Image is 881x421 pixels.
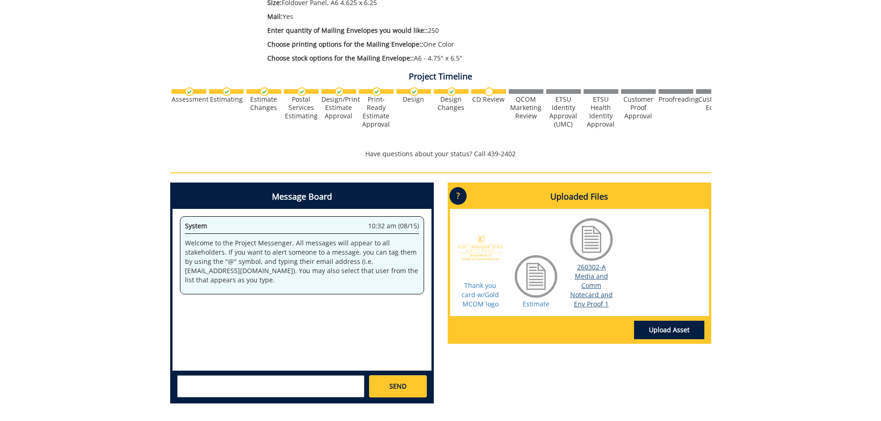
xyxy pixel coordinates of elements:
[267,54,414,62] span: Choose stock options for the Mailing Envelope::
[369,375,426,397] a: SEND
[185,87,194,96] img: checkmark
[523,299,549,308] a: Estimate
[359,95,394,128] div: Print-Ready Estimate Approval
[570,262,613,308] a: 260302-A Media and Comm Notecard and Env Proof 1
[471,95,506,104] div: CD Review
[177,375,364,397] textarea: messageToSend
[321,95,356,120] div: Design/Print Estimate Approval
[267,12,629,21] p: Yes
[462,281,499,308] a: Thank you card w/Gold MCOM logo
[389,382,407,391] span: SEND
[284,95,319,120] div: Postal Services Estimating
[396,95,431,104] div: Design
[509,95,543,120] div: QCOM Marketing Review
[546,95,581,128] div: ETSU Identity Approval (UMC)
[621,95,656,120] div: Customer Proof Approval
[335,87,344,96] img: checkmark
[173,185,431,209] h4: Message Board
[267,40,629,49] p: One Color
[447,87,456,96] img: checkmark
[170,72,711,81] h4: Project Timeline
[209,95,244,104] div: Estimating
[368,221,419,231] span: 10:32 am (08/15)
[170,149,711,159] p: Have questions about your status? Call 439-2402
[372,87,381,96] img: checkmark
[185,238,419,285] p: Welcome to the Project Messenger. All messages will appear to all stakeholders. If you want to al...
[246,95,281,112] div: Estimate Changes
[450,187,467,205] p: ?
[410,87,419,96] img: checkmark
[267,12,283,21] span: Mail:
[696,95,731,112] div: Customer Edits
[485,87,493,96] img: no
[297,87,306,96] img: checkmark
[260,87,269,96] img: checkmark
[634,321,704,339] a: Upload Asset
[172,95,206,104] div: Assessment
[267,26,428,35] span: Enter quantity of Mailing Envelopes you would like::
[185,221,207,230] span: System
[659,95,693,104] div: Proofreading
[267,40,423,49] span: Choose printing options for the Mailing Envelope::
[267,54,629,63] p: A6 - 4.75" x 6.5"
[584,95,618,128] div: ETSU Health Identity Approval
[267,26,629,35] p: 250
[222,87,231,96] img: checkmark
[434,95,468,112] div: Design Changes
[450,185,709,209] h4: Uploaded Files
